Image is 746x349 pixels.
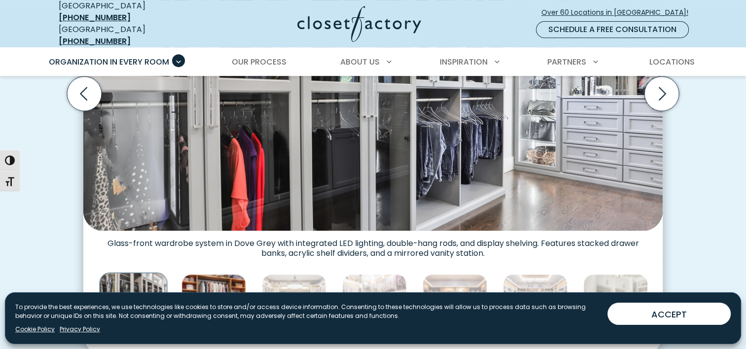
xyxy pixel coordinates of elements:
[49,56,169,68] span: Organization in Every Room
[59,35,131,47] a: [PHONE_NUMBER]
[649,56,694,68] span: Locations
[232,56,286,68] span: Our Process
[297,6,421,42] img: Closet Factory Logo
[181,274,246,339] img: Reach-in closet with Two-tone system with Rustic Cherry structure and White Shaker drawer fronts....
[262,274,326,339] img: Glass-top island, velvet-lined jewelry drawers, and LED wardrobe lighting. Custom cabinetry in Rh...
[536,21,689,38] a: Schedule a Free Consultation
[60,325,100,334] a: Privacy Policy
[607,303,731,325] button: ACCEPT
[59,12,131,23] a: [PHONE_NUMBER]
[63,72,106,115] button: Previous slide
[503,274,568,339] img: Elegant luxury closet with floor-to-ceiling storage, LED underlighting, valet rods, glass shelvin...
[83,231,663,258] figcaption: Glass-front wardrobe system in Dove Grey with integrated LED lighting, double-hang rods, and disp...
[423,274,487,339] img: Walk-in closet with Slab drawer fronts, LED-lit upper cubbies, double-hang rods, divided shelving...
[15,303,600,320] p: To provide the best experiences, we use technologies like cookies to store and/or access device i...
[340,56,380,68] span: About Us
[440,56,488,68] span: Inspiration
[42,48,705,76] nav: Primary Menu
[547,56,586,68] span: Partners
[15,325,55,334] a: Cookie Policy
[640,72,683,115] button: Next slide
[59,24,202,47] div: [GEOGRAPHIC_DATA]
[583,274,648,339] img: White custom closet shelving, open shelving for shoes, and dual hanging sections for a curated wa...
[342,274,407,339] img: Custom white melamine system with triple-hang wardrobe rods, gold-tone hanging hardware, and inte...
[541,7,696,18] span: Over 60 Locations in [GEOGRAPHIC_DATA]!
[100,272,168,340] img: Glass-front wardrobe system in Dove Grey with integrated LED lighting, double-hang rods, and disp...
[541,4,697,21] a: Over 60 Locations in [GEOGRAPHIC_DATA]!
